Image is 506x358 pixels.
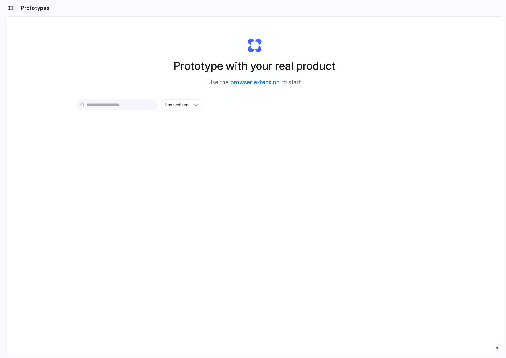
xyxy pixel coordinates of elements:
[18,4,50,12] h2: Prototypes
[165,102,189,108] span: Last edited
[208,78,301,87] span: Use the to start
[161,99,201,110] button: Last edited
[230,79,280,86] a: browser extension
[174,57,336,75] h1: Prototype with your real product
